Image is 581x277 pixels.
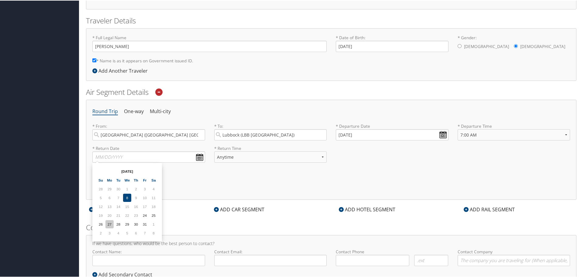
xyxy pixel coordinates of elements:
[86,15,576,25] h2: Traveler Details
[114,211,122,219] td: 21
[141,184,149,192] td: 3
[464,40,509,52] label: [DEMOGRAPHIC_DATA]
[124,106,144,116] li: One-way
[211,205,267,213] div: ADD CAR SEGMENT
[92,241,570,245] h4: If we have questions, who would be the best person to contact?
[97,175,105,184] th: Su
[458,248,570,265] label: Contact Company
[114,202,122,210] td: 14
[86,205,141,213] div: ADD AIR SEGMENT
[92,123,205,140] label: * From:
[141,175,149,184] th: Fr
[123,175,131,184] th: We
[92,248,205,265] label: Contact Name:
[92,40,327,51] input: * Full Legal Name
[92,34,327,51] label: * Full Legal Name
[105,202,114,210] td: 13
[141,202,149,210] td: 17
[86,86,576,97] h2: Air Segment Details
[92,151,205,162] input: MM/DD/YYYY
[132,202,140,210] td: 16
[92,58,96,62] input: * Name is as it appears on Government issued ID.
[97,228,105,237] td: 2
[105,184,114,192] td: 29
[336,129,449,140] input: MM/DD/YYYY
[150,211,158,219] td: 25
[458,43,462,47] input: * Gender:[DEMOGRAPHIC_DATA][DEMOGRAPHIC_DATA]
[105,228,114,237] td: 3
[123,193,131,201] td: 8
[458,34,570,52] label: * Gender:
[514,43,518,47] input: * Gender:[DEMOGRAPHIC_DATA][DEMOGRAPHIC_DATA]
[141,211,149,219] td: 24
[150,175,158,184] th: Sa
[141,193,149,201] td: 10
[336,40,449,51] input: * Date of Birth:
[150,220,158,228] td: 1
[132,184,140,192] td: 2
[97,193,105,201] td: 5
[92,67,151,74] div: Add Another Traveler
[123,184,131,192] td: 1
[214,123,327,140] label: * To:
[336,205,398,213] div: ADD HOTEL SEGMENT
[92,129,205,140] input: City or Airport Code
[92,54,193,66] label: * Name is as it appears on Government issued ID.
[214,254,327,265] input: Contact Email:
[123,211,131,219] td: 22
[114,228,122,237] td: 4
[92,106,118,116] li: Round Trip
[92,176,570,179] h6: Additional Options:
[414,254,449,265] input: .ext
[92,145,205,151] label: * Return Date
[123,220,131,228] td: 29
[105,193,114,201] td: 6
[105,211,114,219] td: 20
[114,175,122,184] th: Tu
[214,129,327,140] input: City or Airport Code
[150,193,158,201] td: 11
[150,228,158,237] td: 8
[92,254,205,265] input: Contact Name:
[132,228,140,237] td: 6
[92,189,570,193] h5: * Denotes required field
[97,184,105,192] td: 28
[114,220,122,228] td: 28
[123,228,131,237] td: 5
[458,129,570,140] select: * Departure Time
[97,202,105,210] td: 12
[141,220,149,228] td: 31
[214,248,327,265] label: Contact Email:
[132,175,140,184] th: Th
[458,123,570,145] label: * Departure Time
[86,222,576,232] h2: Contact Details:
[150,106,171,116] li: Multi-city
[520,40,565,52] label: [DEMOGRAPHIC_DATA]
[141,228,149,237] td: 7
[114,193,122,201] td: 7
[132,211,140,219] td: 23
[105,175,114,184] th: Mo
[132,193,140,201] td: 9
[336,248,449,254] label: Contact Phone
[132,220,140,228] td: 30
[336,123,449,129] label: * Departure Date
[97,211,105,219] td: 19
[214,145,327,151] label: * Return Time
[123,202,131,210] td: 15
[114,184,122,192] td: 30
[461,205,518,213] div: ADD RAIL SEGMENT
[150,184,158,192] td: 4
[105,167,149,175] th: [DATE]
[105,220,114,228] td: 27
[458,254,570,265] input: Contact Company
[336,34,449,51] label: * Date of Birth:
[150,202,158,210] td: 18
[97,220,105,228] td: 26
